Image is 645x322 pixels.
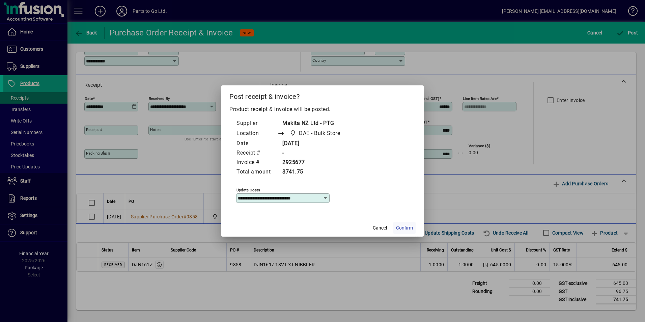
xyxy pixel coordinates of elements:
button: Confirm [393,222,416,234]
td: [DATE] [277,139,353,149]
td: Invoice # [236,158,277,167]
td: Total amount [236,167,277,177]
mat-label: Update costs [236,188,260,192]
span: DAE - Bulk Store [299,129,340,137]
td: 2925677 [277,158,353,167]
h2: Post receipt & invoice? [221,85,424,105]
td: - [277,149,353,158]
span: DAE - Bulk Store [288,129,343,138]
td: Location [236,128,277,139]
td: Makita NZ Ltd - PTG [277,119,353,128]
span: Cancel [373,224,387,232]
p: Product receipt & invoice will be posted. [229,105,416,113]
span: Confirm [396,224,413,232]
td: Receipt # [236,149,277,158]
td: Supplier [236,119,277,128]
td: Date [236,139,277,149]
td: $741.75 [277,167,353,177]
button: Cancel [369,222,391,234]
